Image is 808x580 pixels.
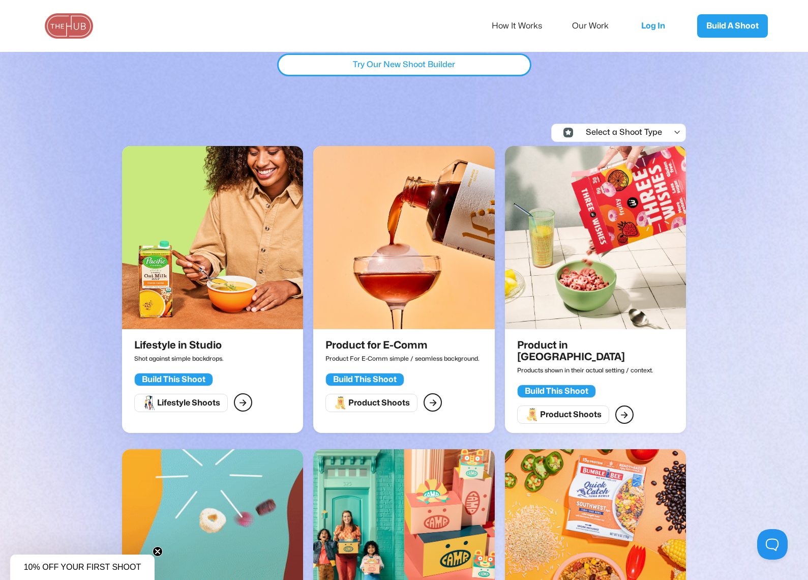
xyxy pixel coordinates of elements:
[325,370,404,386] a: Build This Shoot
[673,128,681,137] div: 
[492,15,556,37] a: How It Works
[348,398,410,408] div: Product Shoots
[157,398,220,408] div: Lifestyle Shoots
[525,407,540,422] img: Product Shoots
[353,58,455,71] div: Try Our New Shoot Builder
[142,374,205,385] div: Build This Shoot
[325,351,480,365] p: Product For E-Comm simple / seamless background.
[239,396,247,409] div: 
[424,393,442,412] a: 
[142,395,157,411] img: Lifestyle Shoots
[325,339,475,351] h2: Product for E-Comm
[134,339,222,351] h2: Lifestyle in Studio
[697,14,768,38] a: Build A Shoot
[505,146,686,329] img: Product in Situ
[517,363,678,377] p: Products shown in their actual setting / context.
[234,393,252,412] a: 
[517,382,596,398] a: Build This Shoot
[122,146,303,339] a: Lifestyle in Studio
[631,9,682,43] a: Log In
[757,529,788,560] iframe: Toggle Customer Support
[429,396,437,409] div: 
[615,405,634,424] a: 
[505,146,686,339] a: Product in Situ
[134,370,213,386] a: Build This Shoot
[577,128,662,137] div: Select a Shoot Type
[540,410,602,420] div: Product Shoots
[620,408,628,421] div: 
[517,339,674,363] h2: Product in [GEOGRAPHIC_DATA]
[153,546,163,557] button: Close teaser
[333,395,348,411] img: Product Shoots
[24,563,141,571] span: 10% OFF YOUR FIRST SHOOT
[552,124,725,141] div: Icon Select Category - Localfinder X Webflow TemplateSelect a Shoot Type
[525,386,588,396] div: Build This Shoot
[313,146,494,339] a: Product for E-Comm
[134,351,226,365] p: Shot against simple backdrops.
[563,128,573,137] img: Icon Select Category - Localfinder X Webflow Template
[572,15,622,37] a: Our Work
[313,146,494,329] img: Product for E-Comm
[10,555,155,580] div: 10% OFF YOUR FIRST SHOOTClose teaser
[333,374,397,385] div: Build This Shoot
[122,146,303,329] img: Lifestyle in Studio
[277,53,531,76] a: Try Our New Shoot Builder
